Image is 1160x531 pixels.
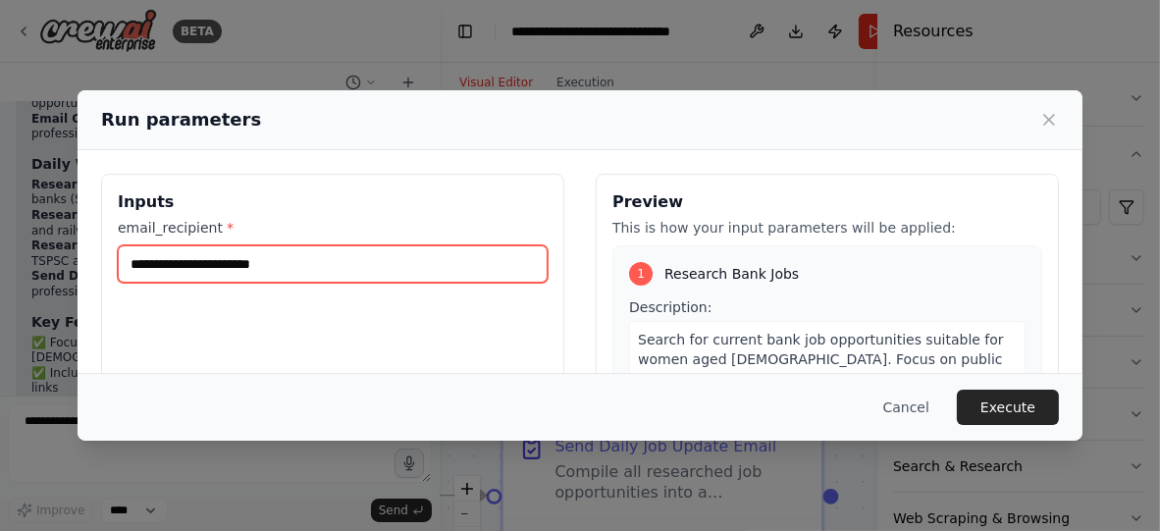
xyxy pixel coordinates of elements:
span: Search for current bank job opportunities suitable for women aged [DEMOGRAPHIC_DATA]. Focus on pu... [638,332,1006,465]
p: This is how your input parameters will be applied: [612,218,1042,238]
span: Research Bank Jobs [664,264,799,284]
div: 1 [629,262,653,286]
h2: Run parameters [101,106,261,133]
button: Cancel [868,390,945,425]
button: Execute [957,390,1059,425]
label: email_recipient [118,218,548,238]
h3: Inputs [118,190,548,214]
span: Description: [629,299,712,315]
h3: Preview [612,190,1042,214]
